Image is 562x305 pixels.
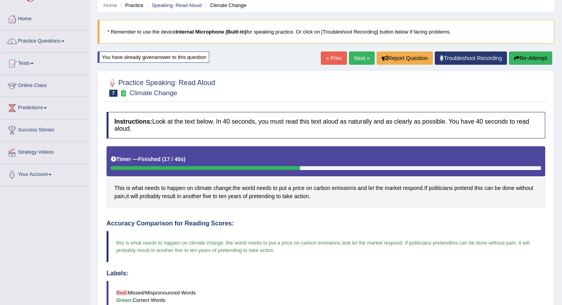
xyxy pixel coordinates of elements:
span: Click to see word definition [403,184,423,192]
span: Click to see word definition [279,184,286,192]
span: Click to see word definition [282,192,292,200]
small: Climate Change [130,89,177,97]
a: Practice Questions [0,30,89,50]
span: Click to see word definition [145,184,160,192]
span: Click to see word definition [203,192,211,200]
span: Click to see word definition [314,184,331,192]
span: this is what needs to happen on climate change [116,240,223,246]
span: 7 [109,90,117,97]
a: Speaking: Read Aloud [151,2,202,8]
div: You have already given answer to this question [98,51,209,63]
a: « Prev [321,51,347,65]
a: Success Stories [0,119,89,139]
span: Click to see word definition [219,192,226,200]
span: Click to see word definition [177,192,181,200]
h4: Look at the text below. In 40 seconds, you must read this text aloud as naturally and as clearly ... [107,112,545,138]
b: Instructions: [114,118,152,125]
span: Click to see word definition [249,192,275,200]
span: Click to see word definition [228,192,241,200]
span: Click to see word definition [162,192,175,200]
span: Click to see word definition [516,184,533,192]
small: Exam occurring question [119,90,128,97]
span: Click to see word definition [424,184,427,192]
b: Finished [138,156,161,162]
span: the world needs to put a price on carbon emissions and let the market respond [226,240,402,246]
a: Your Account [0,164,89,183]
span: Click to see word definition [114,192,124,200]
span: . [402,240,404,246]
span: Click to see word definition [502,184,514,192]
b: 17 / 40s [164,156,184,162]
a: Home [0,8,89,28]
a: Troubleshoot Recording [435,51,507,65]
span: it will probably result in another five to ten years of pretending to take action [116,240,531,253]
h5: Timer — [111,156,185,162]
b: Internal Microphone (Built-in) [176,29,246,35]
a: Next » [349,51,375,65]
span: Click to see word definition [161,184,166,192]
div: : . , . [107,146,545,208]
b: ) [184,156,186,162]
h4: Labels: [107,270,545,277]
span: Click to see word definition [213,184,231,192]
span: Click to see word definition [454,184,473,192]
span: Click to see word definition [183,192,201,200]
span: : [223,240,225,246]
span: Click to see word definition [233,184,240,192]
span: Click to see word definition [495,184,501,192]
span: Click to see word definition [474,184,483,192]
span: Click to see word definition [195,184,212,192]
span: Click to see word definition [484,184,493,192]
h4: Accuracy Comparison for Reading Scores: [107,220,545,227]
span: this can be done without pain [450,240,516,246]
span: Click to see word definition [288,184,291,192]
span: if politicians pretend [405,240,450,246]
span: Click to see word definition [126,184,130,192]
span: Click to see word definition [293,184,304,192]
a: Strategy Videos [0,142,89,161]
span: Click to see word definition [368,184,374,192]
span: Click to see word definition [385,184,402,192]
a: Tests [0,53,89,72]
span: Click to see word definition [167,184,185,192]
b: ( [162,156,164,162]
span: Click to see word definition [294,192,309,200]
button: Report Question [377,51,433,65]
span: Click to see word definition [276,192,281,200]
span: Click to see word definition [243,192,247,200]
h2: Practice Speaking: Read Aloud [107,77,215,97]
span: Click to see word definition [213,192,217,200]
span: Click to see word definition [187,184,193,192]
span: Click to see word definition [126,192,129,200]
a: Online Class [0,75,89,94]
b: Green: [116,297,133,303]
span: Click to see word definition [140,192,161,200]
li: Practice [118,2,143,9]
span: Click to see word definition [332,184,356,192]
a: Home [103,2,117,8]
span: Click to see word definition [114,184,124,192]
span: Click to see word definition [132,184,143,192]
blockquote: * Remember to use the device for speaking practice. Or click on [Troubleshoot Recording] button b... [98,20,554,44]
span: Click to see word definition [358,184,367,192]
span: Click to see word definition [256,184,271,192]
span: Click to see word definition [242,184,255,192]
li: Climate Change [203,2,246,9]
span: Click to see word definition [130,192,138,200]
b: Red: [116,290,128,296]
span: Click to see word definition [273,184,277,192]
button: Re-Attempt [509,51,552,65]
span: Click to see word definition [306,184,312,192]
span: Click to see word definition [376,184,383,192]
span: , [516,240,517,246]
span: Click to see word definition [429,184,453,192]
a: Predictions [0,97,89,117]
